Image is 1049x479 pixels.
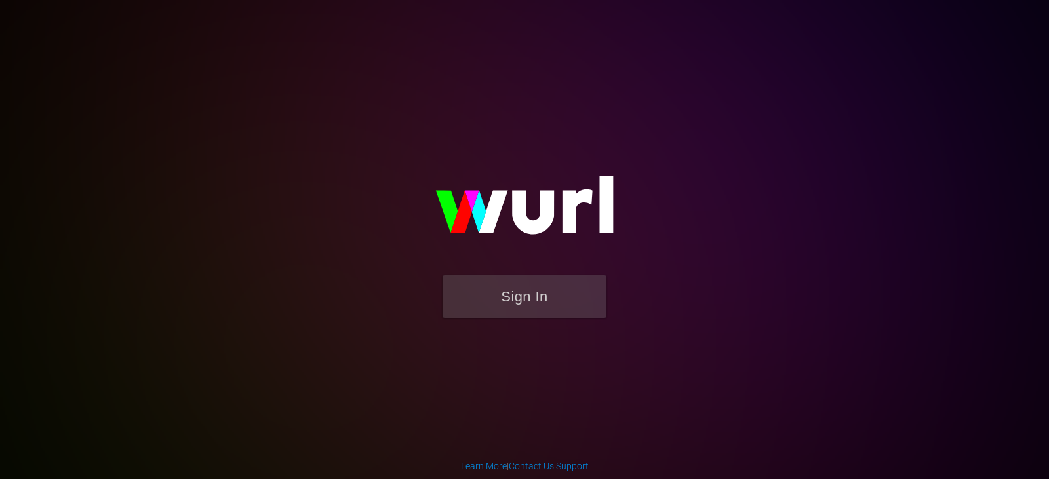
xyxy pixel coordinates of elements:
[393,148,656,275] img: wurl-logo-on-black-223613ac3d8ba8fe6dc639794a292ebdb59501304c7dfd60c99c58986ef67473.svg
[461,459,589,472] div: | |
[461,461,507,471] a: Learn More
[509,461,554,471] a: Contact Us
[556,461,589,471] a: Support
[443,275,606,318] button: Sign In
